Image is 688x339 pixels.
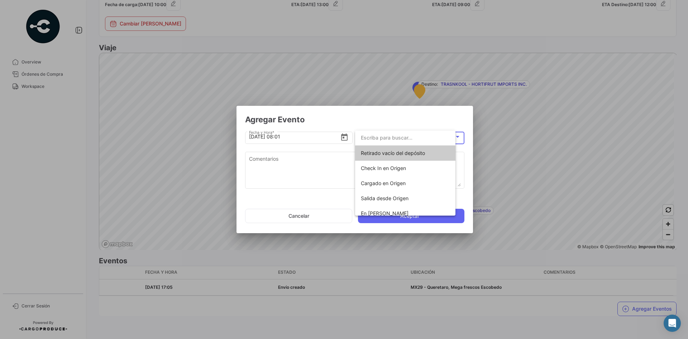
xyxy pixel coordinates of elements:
span: Cargado en Origen [361,180,406,186]
div: Abrir Intercom Messenger [664,315,681,332]
span: En tránsito a Parada [361,210,408,216]
span: Salida desde Origen [361,195,408,201]
span: Retirado vacío del depósito [361,150,425,156]
input: dropdown search [355,130,455,145]
span: Check In en Origen [361,165,406,171]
